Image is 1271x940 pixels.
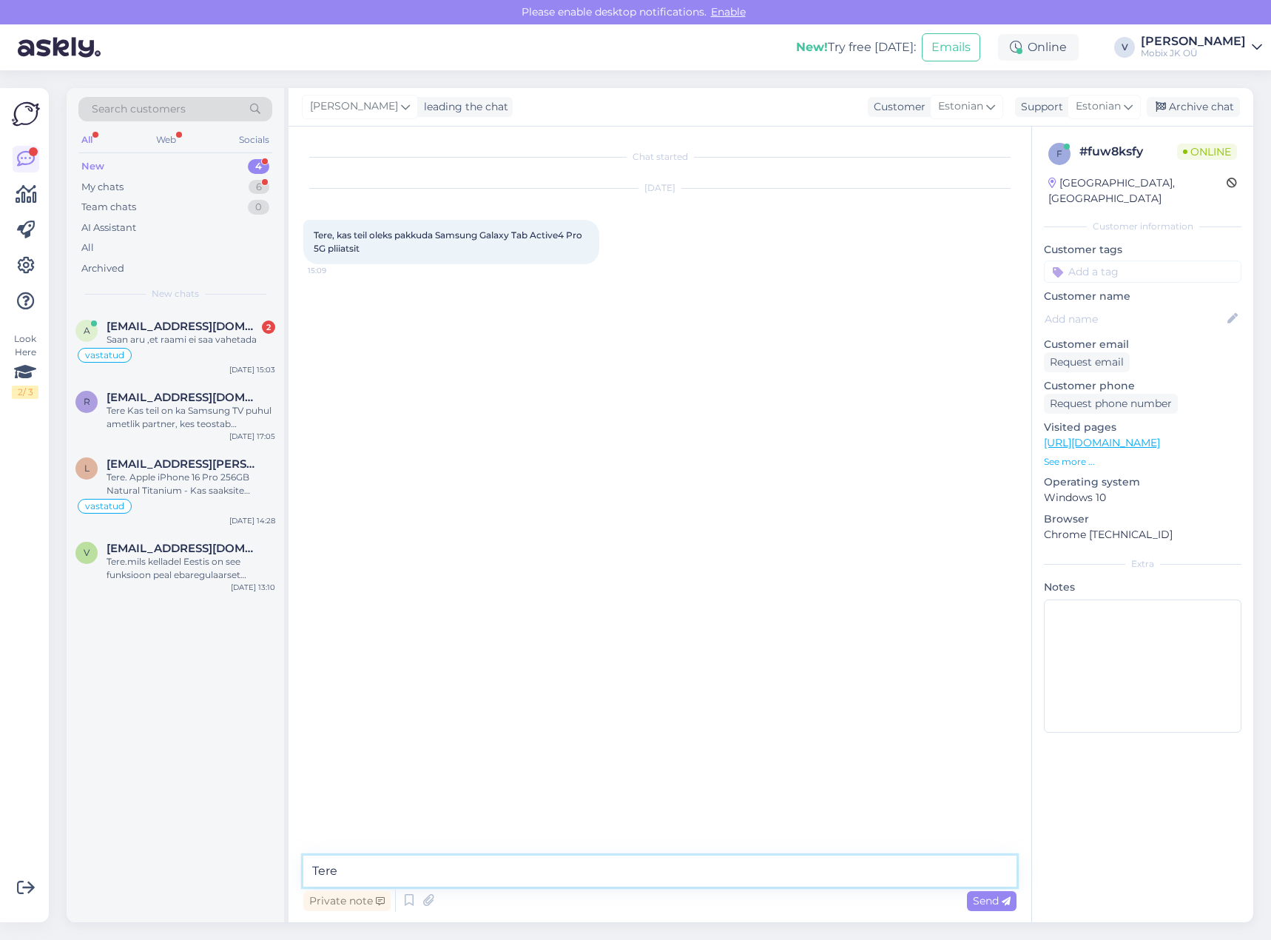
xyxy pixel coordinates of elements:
div: [DATE] 14:28 [229,515,275,526]
p: Customer tags [1044,242,1241,258]
span: v [84,547,90,558]
div: Web [153,130,179,150]
p: Customer name [1044,289,1241,304]
div: Extra [1044,557,1241,571]
span: raido.pajusi@gmail.com [107,391,260,404]
div: [GEOGRAPHIC_DATA], [GEOGRAPHIC_DATA] [1048,175,1227,207]
img: Askly Logo [12,100,40,128]
p: Chrome [TECHNICAL_ID] [1044,527,1241,543]
div: Socials [236,130,272,150]
input: Add name [1045,311,1224,327]
p: Customer phone [1044,378,1241,394]
span: Estonian [938,98,983,115]
div: 2 [262,320,275,334]
span: [PERSON_NAME] [310,98,398,115]
div: Support [1015,99,1063,115]
a: [URL][DOMAIN_NAME] [1044,436,1160,449]
div: My chats [81,180,124,195]
span: Send [973,894,1011,907]
span: r [84,396,90,407]
span: vastatud [85,351,124,360]
div: Online [998,34,1079,61]
div: AI Assistant [81,221,136,235]
div: [DATE] 15:03 [229,364,275,375]
span: f [1056,148,1062,159]
p: Notes [1044,580,1241,595]
div: [DATE] [303,181,1017,195]
div: 6 [249,180,269,195]
div: [DATE] 17:05 [229,431,275,442]
span: Estonian [1076,98,1121,115]
div: All [81,241,94,255]
div: Saan aru ,et raami ei saa vahetada [107,333,275,346]
span: Tere, kas teil oleks pakkuda Samsung Galaxy Tab Active4 Pro 5G pliiatsit [314,229,584,254]
button: Emails [922,33,980,61]
span: a [84,325,90,336]
div: 4 [248,159,269,174]
div: leading the chat [418,99,508,115]
a: [PERSON_NAME]Mobix JK OÜ [1141,36,1262,59]
div: Team chats [81,200,136,215]
div: Tere. Apple iPhone 16 Pro 256GB Natural Titanium - Kas saaksite täpsustada mis tootmisajaga mudel... [107,471,275,497]
span: valdek.veod@gmail.com [107,542,260,555]
div: All [78,130,95,150]
div: Request email [1044,352,1130,372]
span: ats.teppan@gmail.com [107,320,260,333]
span: Search customers [92,101,186,117]
div: 2 / 3 [12,386,38,399]
div: Archive chat [1147,97,1240,117]
div: V [1114,37,1135,58]
div: Archived [81,261,124,276]
span: Online [1177,144,1237,160]
div: Customer information [1044,220,1241,233]
div: [DATE] 13:10 [231,582,275,593]
p: Operating system [1044,474,1241,490]
b: New! [796,40,828,54]
div: Try free [DATE]: [796,38,916,56]
textarea: Tere [303,856,1017,887]
div: 0 [248,200,269,215]
p: Windows 10 [1044,490,1241,506]
div: New [81,159,104,174]
div: # fuw8ksfy [1079,143,1177,161]
input: Add a tag [1044,261,1241,283]
div: Private note [303,891,391,911]
span: New chats [152,287,199,301]
span: vastatud [85,502,124,511]
div: Chat started [303,150,1017,164]
div: [PERSON_NAME] [1141,36,1246,47]
p: Visited pages [1044,420,1241,435]
span: 15:09 [308,265,363,276]
div: Tere Kas teil on ka Samsung TV puhul ametlik partner, kes teostab garantiitöid? [107,404,275,431]
div: Customer [868,99,926,115]
div: Tere.mils kelladel Eestis on see funksioon peal ebaregulaarset südamerütmi, mis võib viidata näit... [107,555,275,582]
div: Look Here [12,332,38,399]
div: Request phone number [1044,394,1178,414]
div: Mobix JK OÜ [1141,47,1246,59]
span: l [84,463,90,474]
p: Customer email [1044,337,1241,352]
p: See more ... [1044,455,1241,469]
span: los.santos.del.sol@gmail.com [107,457,260,471]
p: Browser [1044,511,1241,527]
span: Enable [707,5,750,19]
